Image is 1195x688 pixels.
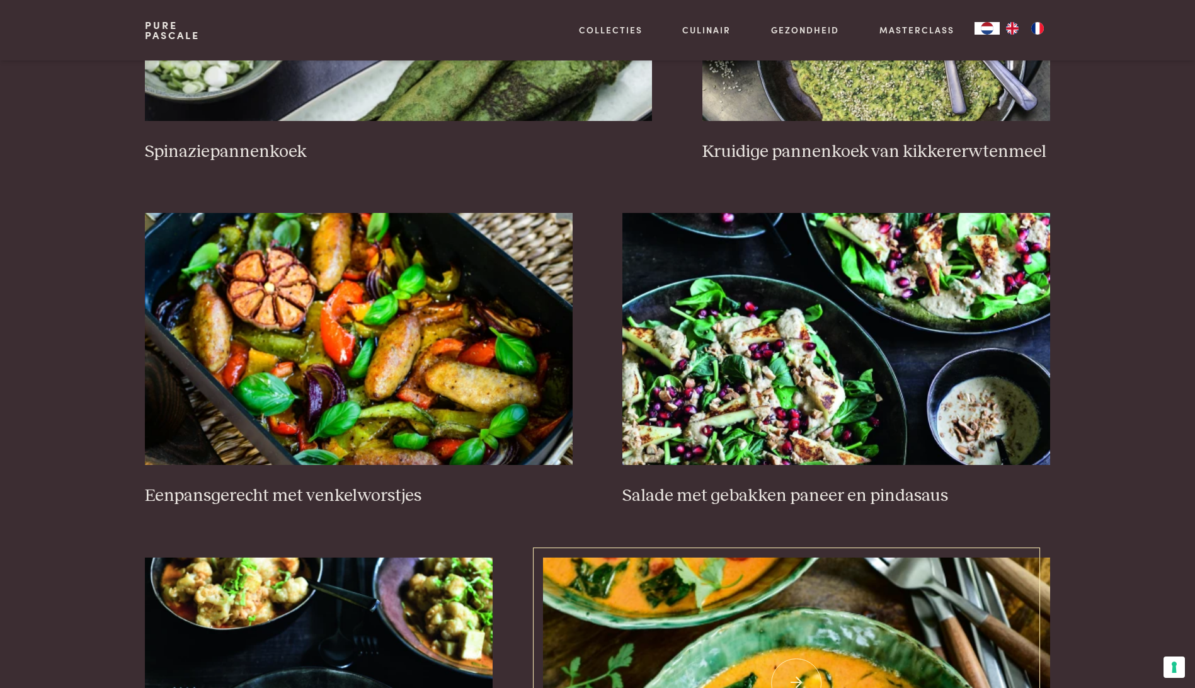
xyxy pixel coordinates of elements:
a: PurePascale [145,20,200,40]
ul: Language list [1000,22,1050,35]
a: FR [1025,22,1050,35]
h3: Kruidige pannenkoek van kikkererwtenmeel [702,141,1050,163]
a: Gezondheid [771,23,839,37]
a: EN [1000,22,1025,35]
a: Culinair [682,23,731,37]
a: Salade met gebakken paneer en pindasaus Salade met gebakken paneer en pindasaus [622,213,1049,507]
button: Uw voorkeuren voor toestemming voor trackingtechnologieën [1164,656,1185,678]
div: Language [975,22,1000,35]
img: Eenpansgerecht met venkelworstjes [145,213,572,465]
h3: Salade met gebakken paneer en pindasaus [622,485,1049,507]
a: Masterclass [879,23,954,37]
a: NL [975,22,1000,35]
a: Eenpansgerecht met venkelworstjes Eenpansgerecht met venkelworstjes [145,213,572,507]
h3: Spinaziepannenkoek [145,141,652,163]
a: Collecties [579,23,643,37]
aside: Language selected: Nederlands [975,22,1050,35]
h3: Eenpansgerecht met venkelworstjes [145,485,572,507]
img: Salade met gebakken paneer en pindasaus [622,213,1049,465]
